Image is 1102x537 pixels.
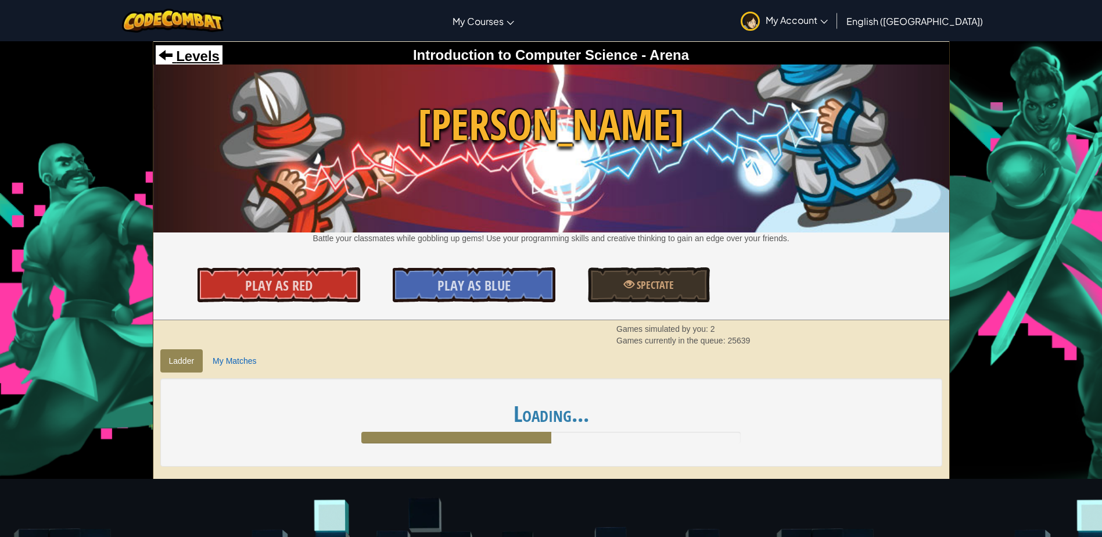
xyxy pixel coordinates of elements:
a: English ([GEOGRAPHIC_DATA]) [841,5,989,37]
a: Ladder [160,349,203,373]
a: My Account [735,2,834,39]
a: My Matches [204,349,265,373]
img: Wakka Maul [153,65,949,232]
span: Levels [173,48,220,64]
img: avatar [741,12,760,31]
span: - Arena [638,47,689,63]
a: My Courses [447,5,520,37]
span: Games simulated by you: [616,324,710,334]
span: 25639 [727,336,750,345]
a: Spectate [588,267,710,302]
span: Games currently in the queue: [616,336,727,345]
h1: Loading... [172,402,931,426]
span: Introduction to Computer Science [413,47,638,63]
p: Battle your classmates while gobbling up gems! Use your programming skills and creative thinking ... [153,232,949,244]
a: Levels [159,48,220,64]
span: My Courses [453,15,504,27]
span: Play As Red [245,276,313,295]
span: English ([GEOGRAPHIC_DATA]) [846,15,983,27]
img: CodeCombat logo [122,9,224,33]
span: [PERSON_NAME] [153,95,949,155]
span: My Account [766,14,828,26]
span: Play As Blue [437,276,511,295]
span: 2 [710,324,715,334]
span: Spectate [634,278,674,292]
